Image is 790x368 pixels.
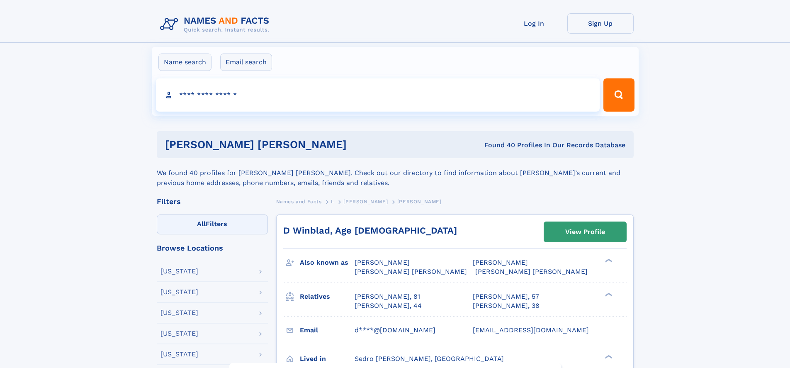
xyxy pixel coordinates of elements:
span: [EMAIL_ADDRESS][DOMAIN_NAME] [473,326,589,334]
a: [PERSON_NAME], 44 [355,301,422,310]
div: We found 40 profiles for [PERSON_NAME] [PERSON_NAME]. Check out our directory to find information... [157,158,634,188]
div: ❯ [603,292,613,297]
a: D Winblad, Age [DEMOGRAPHIC_DATA] [283,225,457,236]
a: [PERSON_NAME], 57 [473,292,539,301]
h3: Also known as [300,256,355,270]
h3: Lived in [300,352,355,366]
a: [PERSON_NAME], 81 [355,292,420,301]
h1: [PERSON_NAME] [PERSON_NAME] [165,139,416,150]
div: [US_STATE] [160,289,198,295]
img: Logo Names and Facts [157,13,276,36]
input: search input [156,78,600,112]
span: [PERSON_NAME] [343,199,388,205]
label: Email search [220,54,272,71]
a: Log In [501,13,567,34]
a: Names and Facts [276,196,322,207]
div: ❯ [603,354,613,359]
span: [PERSON_NAME] [PERSON_NAME] [475,268,588,275]
span: All [197,220,206,228]
a: L [331,196,334,207]
label: Name search [158,54,211,71]
span: [PERSON_NAME] [473,258,528,266]
span: L [331,199,334,205]
a: [PERSON_NAME] [343,196,388,207]
span: [PERSON_NAME] [355,258,410,266]
span: [PERSON_NAME] [PERSON_NAME] [355,268,467,275]
div: Browse Locations [157,244,268,252]
div: ❯ [603,258,613,263]
h3: Relatives [300,290,355,304]
span: [PERSON_NAME] [397,199,442,205]
span: Sedro [PERSON_NAME], [GEOGRAPHIC_DATA] [355,355,504,363]
div: Found 40 Profiles In Our Records Database [416,141,625,150]
h3: Email [300,323,355,337]
a: [PERSON_NAME], 38 [473,301,540,310]
a: View Profile [544,222,626,242]
div: Filters [157,198,268,205]
div: View Profile [565,222,605,241]
button: Search Button [603,78,634,112]
label: Filters [157,214,268,234]
div: [US_STATE] [160,268,198,275]
div: [US_STATE] [160,330,198,337]
div: [US_STATE] [160,351,198,358]
div: [US_STATE] [160,310,198,316]
a: Sign Up [567,13,634,34]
